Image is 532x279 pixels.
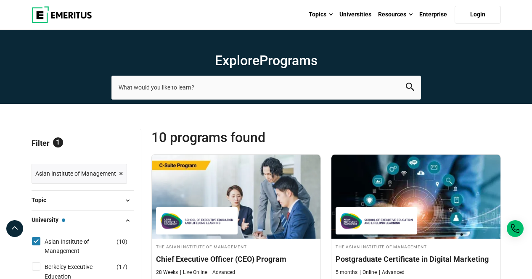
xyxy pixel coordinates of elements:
button: Topic [32,194,134,207]
p: 28 Weeks [156,269,178,276]
h4: Postgraduate Certificate in Digital Marketing [336,254,496,264]
a: Reset all [108,139,134,150]
p: 5 months [336,269,357,276]
span: University [32,215,65,224]
span: × [119,168,123,180]
a: Asian Institute of Management × [32,164,127,184]
span: ( ) [116,237,127,246]
span: 1 [53,137,63,147]
span: Topic [32,195,53,205]
span: Asian Institute of Management [35,169,116,178]
p: Advanced [209,269,235,276]
h4: Chief Executive Officer (CEO) Program [156,254,317,264]
a: Login [455,6,501,24]
h4: The Asian Institute of Management [336,243,496,250]
a: search [406,85,414,93]
span: ( ) [116,262,127,271]
h1: Explore [111,52,421,69]
p: Advanced [379,269,405,276]
button: search [406,83,414,92]
p: Online [360,269,377,276]
img: The Asian Institute of Management [340,211,413,230]
img: The Asian Institute of Management [160,211,233,230]
span: 10 Programs found [151,129,326,146]
p: Live Online [180,269,207,276]
span: 10 [119,238,125,245]
a: Asian Institute of Management [45,237,133,256]
p: Filter [32,129,134,157]
button: University [32,214,134,226]
h4: The Asian Institute of Management [156,243,317,250]
span: 17 [119,263,125,270]
img: Chief Executive Officer (CEO) Program | Online Leadership Course [152,155,321,239]
span: Programs [259,53,318,68]
img: Postgraduate Certificate in Digital Marketing | Online Digital Marketing Course [331,155,500,239]
input: search-page [111,76,421,99]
